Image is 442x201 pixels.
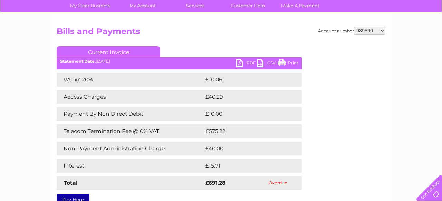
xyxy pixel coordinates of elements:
[57,159,204,173] td: Interest
[58,4,385,33] div: Clear Business is a trading name of Verastar Limited (registered in [GEOGRAPHIC_DATA] No. 3667643...
[57,124,204,138] td: Telecom Termination Fee @ 0% VAT
[64,180,78,186] strong: Total
[357,29,378,34] a: Telecoms
[204,142,288,155] td: £40.00
[236,59,257,69] a: PDF
[204,107,288,121] td: £10.00
[278,59,298,69] a: Print
[396,29,413,34] a: Contact
[318,27,385,35] div: Account number
[204,124,289,138] td: £575.22
[57,46,160,57] a: Current Invoice
[204,90,288,104] td: £40.29
[312,3,359,12] a: 0333 014 3131
[204,159,286,173] td: £15.71
[57,73,204,87] td: VAT @ 20%
[382,29,392,34] a: Blog
[57,27,385,40] h2: Bills and Payments
[57,142,204,155] td: Non-Payment Administration Charge
[320,29,334,34] a: Water
[204,73,288,87] td: £10.06
[254,176,302,190] td: Overdue
[16,18,51,39] img: logo.png
[57,59,302,64] div: [DATE]
[57,107,204,121] td: Payment By Non Direct Debit
[205,180,225,186] strong: £691.28
[419,29,435,34] a: Log out
[338,29,353,34] a: Energy
[60,59,96,64] b: Statement Date:
[57,90,204,104] td: Access Charges
[257,59,278,69] a: CSV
